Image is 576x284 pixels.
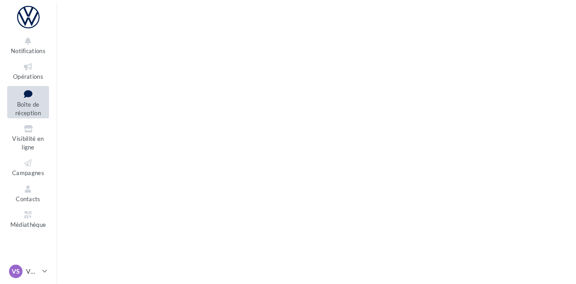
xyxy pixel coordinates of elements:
a: VS VW ST OMER [7,263,49,280]
span: VS [12,267,20,276]
a: Boîte de réception [7,86,49,119]
span: Contacts [16,195,40,203]
span: Campagnes [12,169,44,176]
a: Campagnes [7,156,49,178]
a: Visibilité en ligne [7,122,49,153]
span: Boîte de réception [15,101,41,117]
p: VW ST OMER [26,267,39,276]
a: Contacts [7,182,49,204]
a: Médiathèque [7,208,49,230]
a: Calendrier [7,234,49,256]
span: Médiathèque [10,221,46,228]
span: Visibilité en ligne [12,135,44,151]
span: Opérations [13,73,43,80]
button: Notifications [7,34,49,56]
span: Notifications [11,47,45,54]
a: Opérations [7,60,49,82]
